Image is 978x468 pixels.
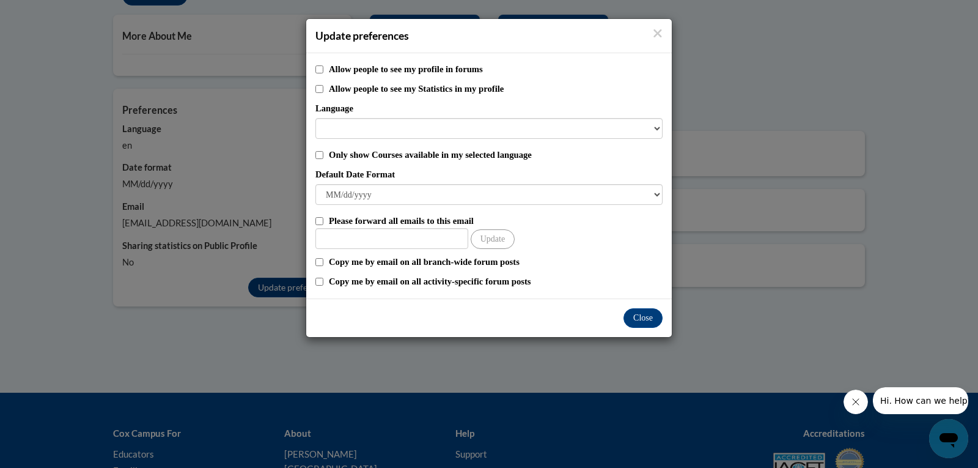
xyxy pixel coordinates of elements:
label: Copy me by email on all branch-wide forum posts [329,255,663,269]
label: Please forward all emails to this email [329,214,663,228]
label: Only show Courses available in my selected language [329,148,663,162]
iframe: Message from company [873,387,968,414]
label: Copy me by email on all activity-specific forum posts [329,275,663,288]
iframe: Close message [844,390,868,414]
label: Allow people to see my Statistics in my profile [329,82,663,95]
label: Language [315,102,663,115]
span: Hi. How can we help? [7,9,99,18]
input: Other Email [315,228,468,249]
label: Default Date Format [315,168,663,181]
